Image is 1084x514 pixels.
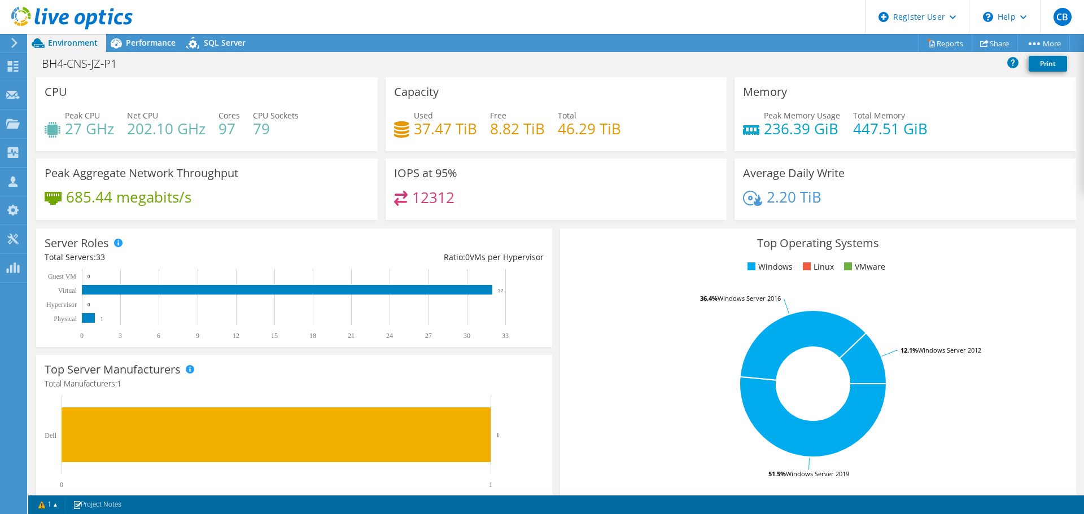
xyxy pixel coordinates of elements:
[853,122,928,135] h4: 447.51 GiB
[569,237,1068,249] h3: Top Operating Systems
[54,315,77,323] text: Physical
[1017,34,1070,52] a: More
[764,110,840,121] span: Peak Memory Usage
[412,191,454,204] h4: 12312
[1029,56,1067,72] a: Print
[253,122,299,135] h4: 79
[800,261,834,273] li: Linux
[1054,8,1072,26] span: CB
[45,432,56,440] text: Dell
[45,251,294,263] div: Total Servers:
[218,110,240,121] span: Cores
[119,332,122,340] text: 3
[465,252,470,262] span: 0
[464,332,470,340] text: 30
[490,110,506,121] span: Free
[157,332,160,340] text: 6
[45,86,67,98] h3: CPU
[558,110,576,121] span: Total
[45,237,109,249] h3: Server Roles
[767,191,821,203] h4: 2.20 TiB
[48,273,76,280] text: Guest VM
[117,378,121,389] span: 1
[45,167,238,179] h3: Peak Aggregate Network Throughput
[768,469,786,478] tspan: 51.5%
[46,301,77,309] text: Hypervisor
[394,167,457,179] h3: IOPS at 95%
[48,37,98,48] span: Environment
[88,302,90,307] text: 0
[743,167,845,179] h3: Average Daily Write
[80,332,84,340] text: 0
[309,332,316,340] text: 18
[918,346,981,354] tspan: Windows Server 2012
[100,316,103,322] text: 1
[253,110,299,121] span: CPU Sockets
[425,332,432,340] text: 27
[218,122,240,135] h4: 97
[60,481,63,489] text: 0
[126,37,176,48] span: Performance
[348,332,355,340] text: 21
[45,363,181,376] h3: Top Server Manufacturers
[394,86,439,98] h3: Capacity
[496,432,500,438] text: 1
[127,122,206,135] h4: 202.10 GHz
[743,86,787,98] h3: Memory
[700,294,718,302] tspan: 36.4%
[66,191,191,203] h4: 685.44 megabits/s
[414,122,477,135] h4: 37.47 TiB
[489,481,492,489] text: 1
[745,261,793,273] li: Windows
[204,37,246,48] span: SQL Server
[558,122,621,135] h4: 46.29 TiB
[65,122,114,135] h4: 27 GHz
[414,110,433,121] span: Used
[96,252,105,262] span: 33
[918,34,972,52] a: Reports
[983,12,993,22] svg: \n
[30,498,65,512] a: 1
[502,332,509,340] text: 33
[196,332,199,340] text: 9
[65,498,129,512] a: Project Notes
[88,274,90,279] text: 0
[37,58,134,70] h1: BH4-CNS-JZ-P1
[127,110,158,121] span: Net CPU
[764,122,840,135] h4: 236.39 GiB
[294,251,544,263] div: Ratio: VMs per Hypervisor
[386,332,393,340] text: 24
[45,377,544,390] h4: Total Manufacturers:
[271,332,278,340] text: 15
[853,110,905,121] span: Total Memory
[233,332,239,340] text: 12
[901,346,918,354] tspan: 12.1%
[972,34,1018,52] a: Share
[841,261,885,273] li: VMware
[58,287,77,295] text: Virtual
[490,122,545,135] h4: 8.82 TiB
[65,110,100,121] span: Peak CPU
[786,469,849,478] tspan: Windows Server 2019
[718,294,781,302] tspan: Windows Server 2016
[498,288,503,293] text: 32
